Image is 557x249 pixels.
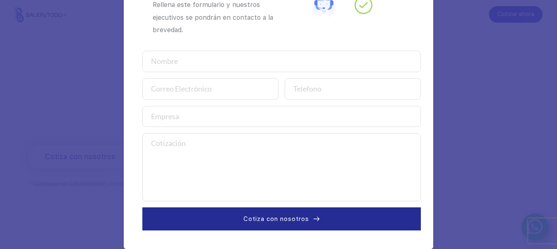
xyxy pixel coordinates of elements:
[243,214,309,224] span: Cotiza con nosotros
[142,106,421,127] input: Empresa
[142,51,421,72] input: Nombre
[285,78,421,100] input: Telefono
[142,78,278,100] input: Correo Electrónico
[153,1,275,34] span: Rellena este formulario y nuestros ejecutivos se pondrán en contacto a la brevedad.
[142,207,421,230] button: Cotiza con nosotros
